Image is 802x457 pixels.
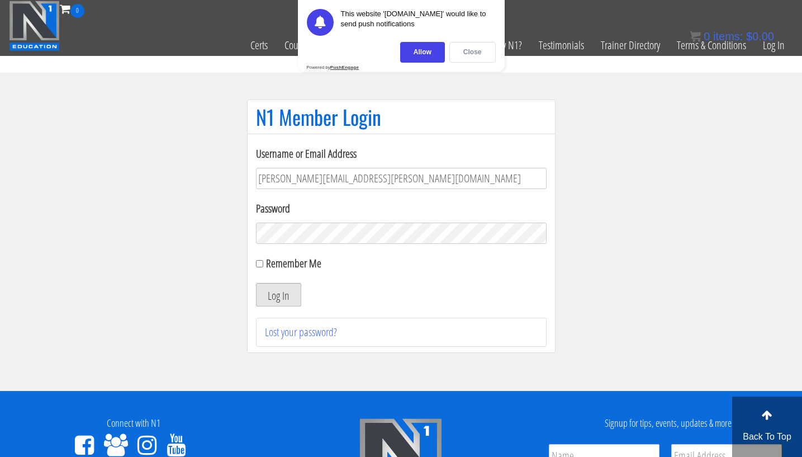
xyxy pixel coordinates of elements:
bdi: 0.00 [746,30,774,43]
span: 0 [70,4,84,18]
span: $ [746,30,752,43]
label: Password [256,200,547,217]
strong: PushEngage [330,65,359,70]
h4: Connect with N1 [8,418,259,429]
label: Username or Email Address [256,145,547,162]
a: Trainer Directory [592,18,668,73]
div: Allow [400,42,445,63]
div: Powered by [307,65,359,70]
a: Certs [242,18,276,73]
h4: Signup for tips, events, updates & more [543,418,794,429]
a: Course List [276,18,331,73]
img: n1-education [9,1,60,51]
a: 0 [60,1,84,16]
span: items: [713,30,743,43]
a: 0 items: $0.00 [690,30,774,43]
div: This website '[DOMAIN_NAME]' would like to send push notifications [341,9,496,36]
a: Terms & Conditions [668,18,754,73]
label: Remember Me [266,256,321,271]
button: Log In [256,283,301,307]
span: 0 [704,30,710,43]
a: Lost your password? [265,324,337,340]
a: Why N1? [481,18,530,73]
a: Log In [754,18,793,73]
img: icon11.png [690,31,701,42]
h1: N1 Member Login [256,106,547,128]
div: Close [449,42,496,63]
p: Back To Top [732,430,802,444]
a: Testimonials [530,18,592,73]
